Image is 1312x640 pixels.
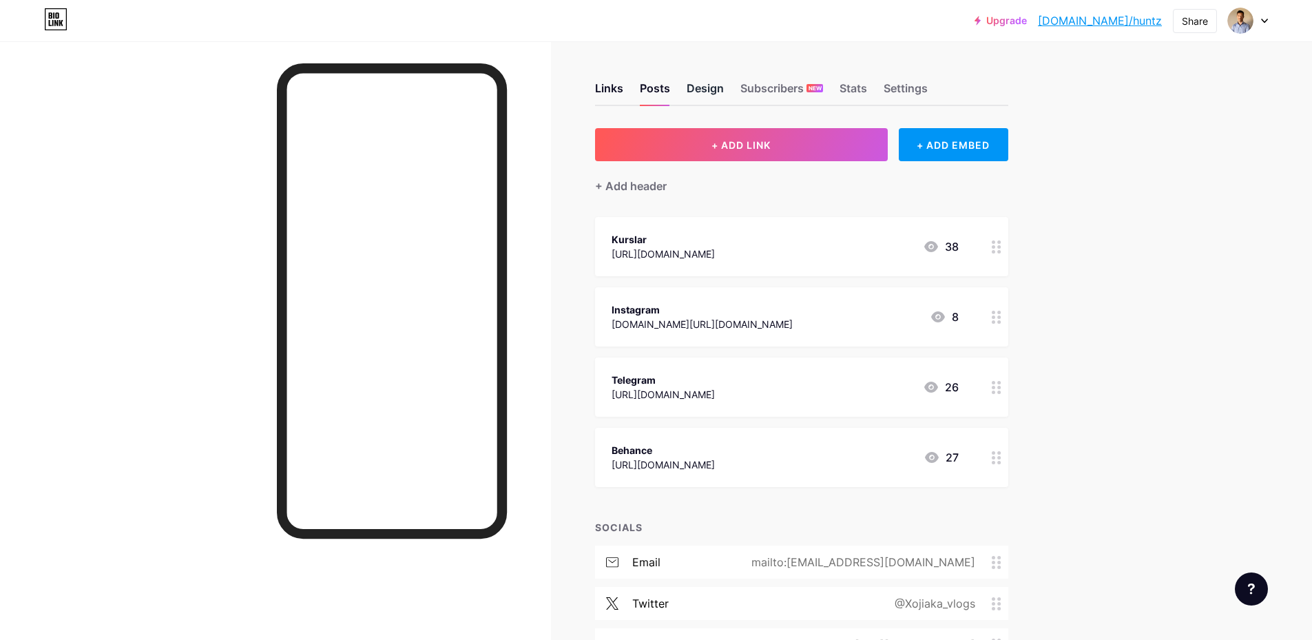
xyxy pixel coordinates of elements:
[1182,14,1208,28] div: Share
[930,309,959,325] div: 8
[884,80,928,105] div: Settings
[612,443,715,457] div: Behance
[612,302,793,317] div: Instagram
[687,80,724,105] div: Design
[711,139,771,151] span: + ADD LINK
[840,80,867,105] div: Stats
[923,238,959,255] div: 38
[632,554,660,570] div: email
[595,80,623,105] div: Links
[729,554,992,570] div: mailto:[EMAIL_ADDRESS][DOMAIN_NAME]
[975,15,1027,26] a: Upgrade
[595,128,888,161] button: + ADD LINK
[640,80,670,105] div: Posts
[612,387,715,402] div: [URL][DOMAIN_NAME]
[899,128,1008,161] div: + ADD EMBED
[873,595,992,612] div: @Xojiaka_vlogs
[612,317,793,331] div: [DOMAIN_NAME][URL][DOMAIN_NAME]
[612,457,715,472] div: [URL][DOMAIN_NAME]
[923,379,959,395] div: 26
[595,520,1008,535] div: SOCIALS
[1038,12,1162,29] a: [DOMAIN_NAME]/huntz
[612,232,715,247] div: Kurslar
[632,595,669,612] div: twitter
[595,178,667,194] div: + Add header
[1227,8,1253,34] img: Хожиакбар Хамдамов
[809,84,822,92] span: NEW
[612,373,715,387] div: Telegram
[612,247,715,261] div: [URL][DOMAIN_NAME]
[740,80,823,105] div: Subscribers
[924,449,959,466] div: 27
